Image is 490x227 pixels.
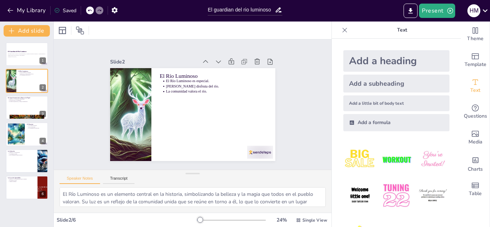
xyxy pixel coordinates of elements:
p: La Lección Aprendida [8,177,36,179]
p: El festival une a la comunidad. [9,100,46,101]
span: Single View [302,217,327,223]
span: Text [470,86,480,94]
div: Add a subheading [343,75,449,93]
p: [PERSON_NAME] acción. [9,152,35,153]
p: [PERSON_NAME] disfruta del río. [190,71,253,155]
span: Position [76,26,84,35]
div: 3 [39,111,46,117]
div: Add a table [461,176,490,202]
div: Layout [57,25,68,36]
div: 1 [6,42,48,66]
p: El Río Luminoso es especial. [194,67,257,152]
span: Table [469,190,482,198]
p: El Río Luminoso es especial. [20,72,46,73]
p: El respeto es clave. [9,180,35,181]
div: Change the overall theme [461,22,490,47]
img: 3.jpeg [416,143,449,176]
p: Leo causa un desastre. [28,125,46,127]
div: Add charts and graphs [461,151,490,176]
div: 4 [39,138,46,144]
p: El río comienza a brillar de nuevo. [9,154,35,156]
p: La Solución [8,150,36,152]
div: Slide 2 / 6 [57,217,197,223]
p: [PERSON_NAME] disfruta del río. [20,73,46,74]
div: Slide 2 [176,10,233,85]
span: Media [468,138,482,146]
div: 2 [6,69,48,93]
div: 2 [39,84,46,91]
div: Add a little bit of body text [343,95,449,111]
p: El deseo de [PERSON_NAME] es significativo. [9,101,46,103]
p: El Río Luminoso [193,59,263,150]
p: La comunidad valora el río. [185,74,249,158]
p: El río ya no brilla. [28,126,46,128]
img: 5.jpeg [380,179,413,212]
p: La comunidad valora el río. [20,74,46,76]
div: 6 [6,176,48,199]
button: Present [419,4,455,18]
textarea: El Río Luminoso es un elemento central en la historia, simbolizando la belleza y la magia que tod... [60,187,326,207]
p: Trabajo en equipo. [9,181,35,183]
button: Export to PowerPoint [404,4,418,18]
span: Charts [468,165,483,173]
strong: El Guardián del Río Luminoso [8,51,27,52]
img: 1.jpeg [343,143,377,176]
button: Add slide [4,25,50,37]
div: Add ready made slides [461,47,490,73]
img: 4.jpeg [343,179,377,212]
div: 4 [6,122,48,146]
img: 2.jpeg [380,143,413,176]
button: Speaker Notes [60,176,100,184]
div: Saved [54,7,76,14]
div: 24 % [273,217,290,223]
p: El Desastre [27,123,46,126]
p: El Río Luminoso [18,70,46,72]
p: Un cuento sobre el valor de la responsabilidad, el cuidado de nuestros espacios y la importancia ... [8,53,46,56]
button: Transcript [103,176,135,184]
span: Template [465,61,486,68]
p: Los amigos se unen. [9,153,35,155]
p: Text [350,22,454,39]
div: Add a heading [343,50,449,72]
div: Add images, graphics, shapes or video [461,125,490,151]
p: [PERSON_NAME] aprende sobre el cuidado. [9,178,35,180]
div: 5 [39,164,46,171]
div: 5 [6,149,48,173]
div: Add a formula [343,114,449,131]
div: 1 [39,57,46,64]
div: 3 [6,96,48,119]
button: My Library [5,5,49,16]
span: Theme [467,35,484,43]
div: H M [467,4,480,17]
button: H M [467,4,480,18]
div: Get real-time input from your audience [461,99,490,125]
input: Insert title [208,5,275,15]
p: La comunidad está afectada. [28,128,46,129]
div: 6 [39,191,46,197]
p: Generated with [URL] [8,56,46,57]
span: Questions [464,112,487,120]
div: Add text boxes [461,73,490,99]
p: [PERSON_NAME] quiere impresionar. [9,98,46,100]
p: El Gran Festival de los Barcos de Papel [8,97,46,99]
img: 6.jpeg [416,179,449,212]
